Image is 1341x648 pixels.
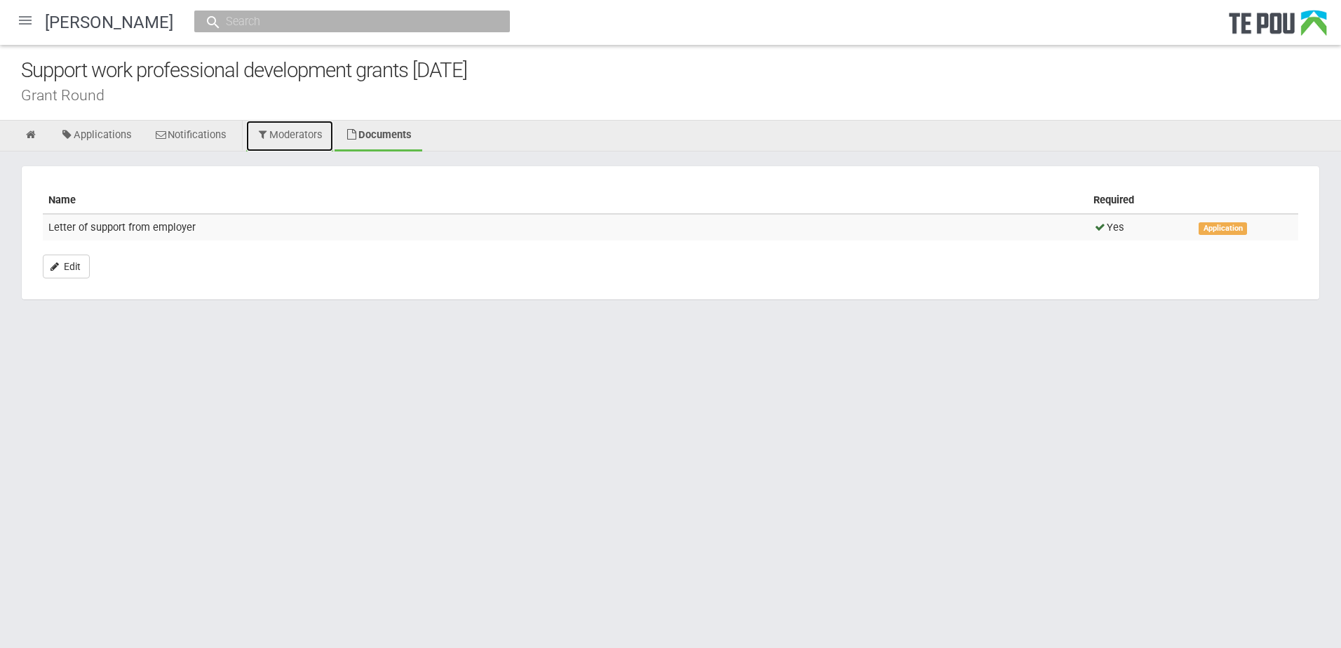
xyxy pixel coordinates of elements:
td: Letter of support from employer [43,214,1088,241]
a: Applications [50,121,142,151]
td: Yes [1088,214,1193,241]
a: Documents [335,121,422,151]
div: Support work professional development grants [DATE] [21,55,1341,86]
input: Search [222,14,469,29]
div: Grant Round [21,88,1341,102]
a: Edit [43,255,90,278]
th: Required [1088,187,1193,214]
th: Name [43,187,1088,214]
span: Application [1199,222,1247,235]
a: Moderators [246,121,334,151]
a: Notifications [144,121,237,151]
